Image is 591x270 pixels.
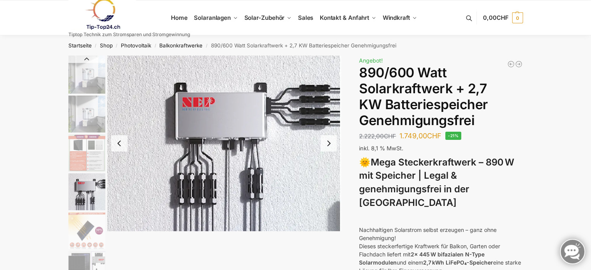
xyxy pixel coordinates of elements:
li: 1 / 12 [66,56,105,94]
li: 4 / 12 [66,172,105,211]
span: / [113,43,121,49]
a: Kontakt & Anfahrt [316,0,379,35]
span: Kontakt & Anfahrt [320,14,369,21]
p: Tiptop Technik zum Stromsparen und Stromgewinnung [68,32,190,37]
li: 2 / 12 [66,94,105,133]
span: / [202,43,211,49]
img: BDS1000 [68,173,105,210]
a: Windkraft [379,0,420,35]
strong: 2x 445 W bifazialen N-Type Solarmodulen [359,251,485,266]
span: CHF [384,132,396,140]
a: Photovoltaik [121,42,151,49]
img: Bificial 30 % mehr Leistung [68,212,105,249]
strong: Mega Steckerkraftwerk – 890 W mit Speicher | Legal & genehmigungsfrei in der [GEOGRAPHIC_DATA] [359,157,514,208]
span: 0,00 [483,14,508,21]
span: Sales [298,14,314,21]
a: Balkonkraftwerk mit Speicher 2670 Watt Solarmodulleistung mit 2kW/h Speicher [515,60,523,68]
a: Mega Balkonkraftwerk 1780 Watt mit 2,7 kWh Speicher [507,60,515,68]
span: / [92,43,100,49]
span: CHF [427,132,441,140]
button: Previous slide [111,135,127,152]
span: Solaranlagen [194,14,231,21]
li: 4 / 12 [107,56,341,231]
span: 0 [512,12,523,23]
h3: 🌞 [359,156,523,210]
span: Windkraft [383,14,410,21]
span: / [151,43,159,49]
a: Solaranlagen [191,0,241,35]
a: Startseite [68,42,92,49]
a: Shop [100,42,113,49]
img: BDS1000 [107,56,341,231]
a: Solar-Zubehör [241,0,295,35]
bdi: 1.749,00 [399,132,441,140]
img: Balkonkraftwerk mit 2,7kw Speicher [68,96,105,132]
span: CHF [497,14,509,21]
strong: 2,7 kWh LiFePO₄-Speicher [423,259,493,266]
a: Sales [295,0,316,35]
span: inkl. 8,1 % MwSt. [359,145,403,152]
span: -21% [445,132,461,140]
button: Next slide [321,135,337,152]
li: 5 / 12 [66,211,105,250]
bdi: 2.222,00 [359,132,396,140]
h1: 890/600 Watt Solarkraftwerk + 2,7 KW Batteriespeicher Genehmigungsfrei [359,65,523,128]
span: Solar-Zubehör [244,14,285,21]
li: 3 / 12 [66,133,105,172]
span: Angebot! [359,57,383,64]
a: Balkonkraftwerke [159,42,202,49]
img: Balkonkraftwerk mit 2,7kw Speicher [68,56,105,94]
a: 0,00CHF 0 [483,6,523,30]
button: Previous slide [68,55,105,63]
nav: Breadcrumb [54,35,537,56]
img: Bificial im Vergleich zu billig Modulen [68,134,105,171]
